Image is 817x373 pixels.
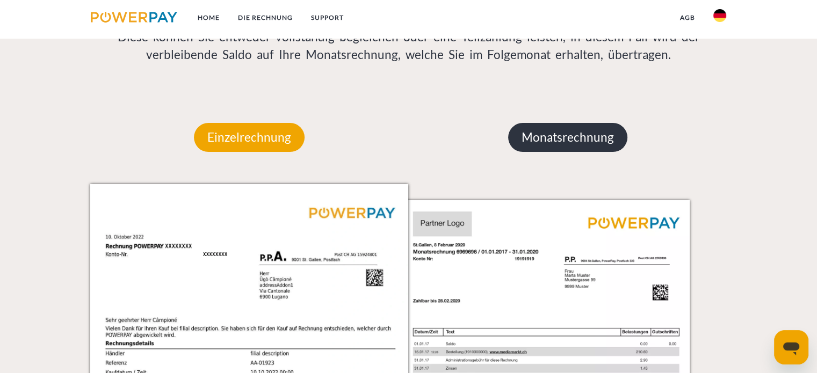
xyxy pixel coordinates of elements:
img: de [713,9,726,22]
a: SUPPORT [302,8,353,27]
a: agb [671,8,704,27]
img: logo-powerpay.svg [91,12,177,23]
p: Monatsrechnung [508,123,627,152]
iframe: Schaltfläche zum Öffnen des Messaging-Fensters [774,330,808,364]
p: Diese können Sie entweder vollständig begleichen oder eine Teilzahlung leisten, in diesem Fall wi... [90,28,727,64]
a: Home [189,8,229,27]
a: DIE RECHNUNG [229,8,302,27]
p: Einzelrechnung [194,123,305,152]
